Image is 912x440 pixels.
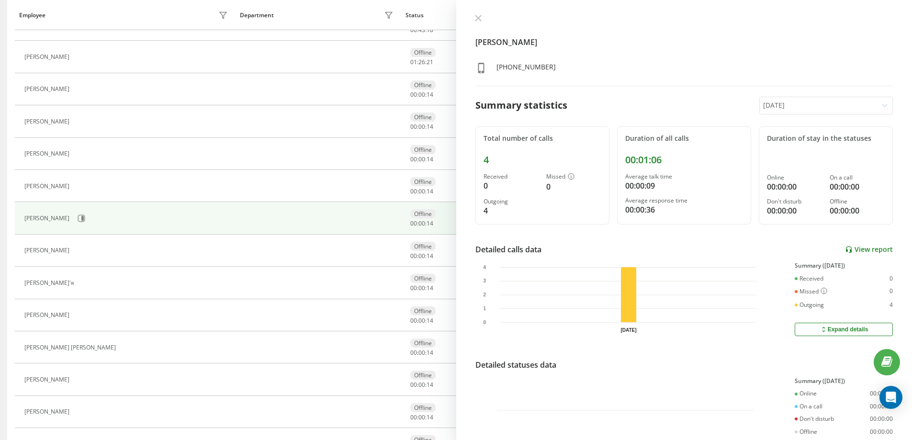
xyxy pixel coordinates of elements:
div: : : [410,414,433,421]
div: Online [795,390,817,397]
span: 01 [410,58,417,66]
div: 0 [889,288,893,295]
span: 26 [418,58,425,66]
div: Offline [410,242,436,251]
span: 14 [427,284,433,292]
div: Offline [410,80,436,90]
div: Online [767,174,822,181]
text: 1 [483,306,486,311]
span: 14 [427,413,433,421]
span: 00 [410,90,417,99]
span: 00 [410,123,417,131]
div: Offline [410,48,436,57]
span: 21 [427,58,433,66]
div: 00:00:00 [870,416,893,422]
span: 00 [410,381,417,389]
div: On a call [795,403,822,410]
span: 00 [418,381,425,389]
div: 4 [484,205,539,216]
div: Offline [410,306,436,316]
div: Received [484,173,539,180]
div: Expand details [820,326,868,333]
div: [PERSON_NAME] [24,247,72,254]
span: 00 [418,155,425,163]
div: : : [410,350,433,356]
div: 00:00:00 [870,429,893,435]
div: 00:00:00 [830,205,885,216]
div: Offline [410,403,436,412]
div: Offline [410,209,436,218]
div: [PERSON_NAME] [24,312,72,318]
div: Summary ([DATE]) [795,262,893,269]
div: 0 [484,180,539,192]
span: 00 [418,316,425,325]
span: 14 [427,90,433,99]
span: 14 [427,349,433,357]
span: 00 [418,349,425,357]
div: 00:00:00 [767,205,822,216]
div: Duration of stay in the statuses [767,135,885,143]
text: 3 [483,279,486,284]
span: 14 [427,381,433,389]
div: [PERSON_NAME] [24,118,72,125]
text: [DATE] [620,327,636,333]
div: Missed [546,173,601,181]
span: 00 [410,316,417,325]
div: 00:00:00 [870,390,893,397]
text: 4 [483,265,486,270]
div: Offline [410,113,436,122]
span: 00 [410,155,417,163]
div: Summary statistics [475,98,567,113]
div: 4 [484,154,601,166]
div: Detailed statuses data [475,359,556,371]
div: Offline [410,338,436,348]
span: 00 [410,219,417,227]
a: View report [845,246,893,254]
div: [PERSON_NAME] [24,408,72,415]
div: : : [410,156,433,163]
div: Outgoing [484,198,539,205]
div: Offline [795,429,817,435]
div: Average response time [625,197,743,204]
div: 0 [546,181,601,192]
span: 14 [427,155,433,163]
div: [PERSON_NAME] [24,215,72,222]
div: Employee [19,12,45,19]
div: : : [410,124,433,130]
div: Detailed calls data [475,244,541,255]
div: Open Intercom Messenger [879,386,902,409]
div: 0 [889,275,893,282]
span: 00 [418,219,425,227]
span: 14 [427,187,433,195]
div: [PERSON_NAME] [24,150,72,157]
div: Don't disturb [795,416,834,422]
span: 00 [418,187,425,195]
div: : : [410,188,433,195]
span: 00 [410,187,417,195]
div: 00:00:00 [830,181,885,192]
span: 00 [410,284,417,292]
span: 00 [418,90,425,99]
div: [PERSON_NAME] [24,376,72,383]
div: : : [410,220,433,227]
div: Outgoing [795,302,824,308]
div: 00:00:00 [870,403,893,410]
span: 00 [418,413,425,421]
div: On a call [830,174,885,181]
div: 00:00:00 [767,181,822,192]
div: : : [410,27,433,34]
div: : : [410,285,433,292]
div: Offline [410,371,436,380]
span: 14 [427,316,433,325]
span: 14 [427,219,433,227]
text: 0 [483,320,486,325]
div: Summary ([DATE]) [795,378,893,384]
span: 00 [418,252,425,260]
div: : : [410,382,433,388]
span: 00 [410,252,417,260]
div: : : [410,59,433,66]
div: Department [240,12,274,19]
div: : : [410,253,433,259]
div: Don't disturb [767,198,822,205]
div: Average talk time [625,173,743,180]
